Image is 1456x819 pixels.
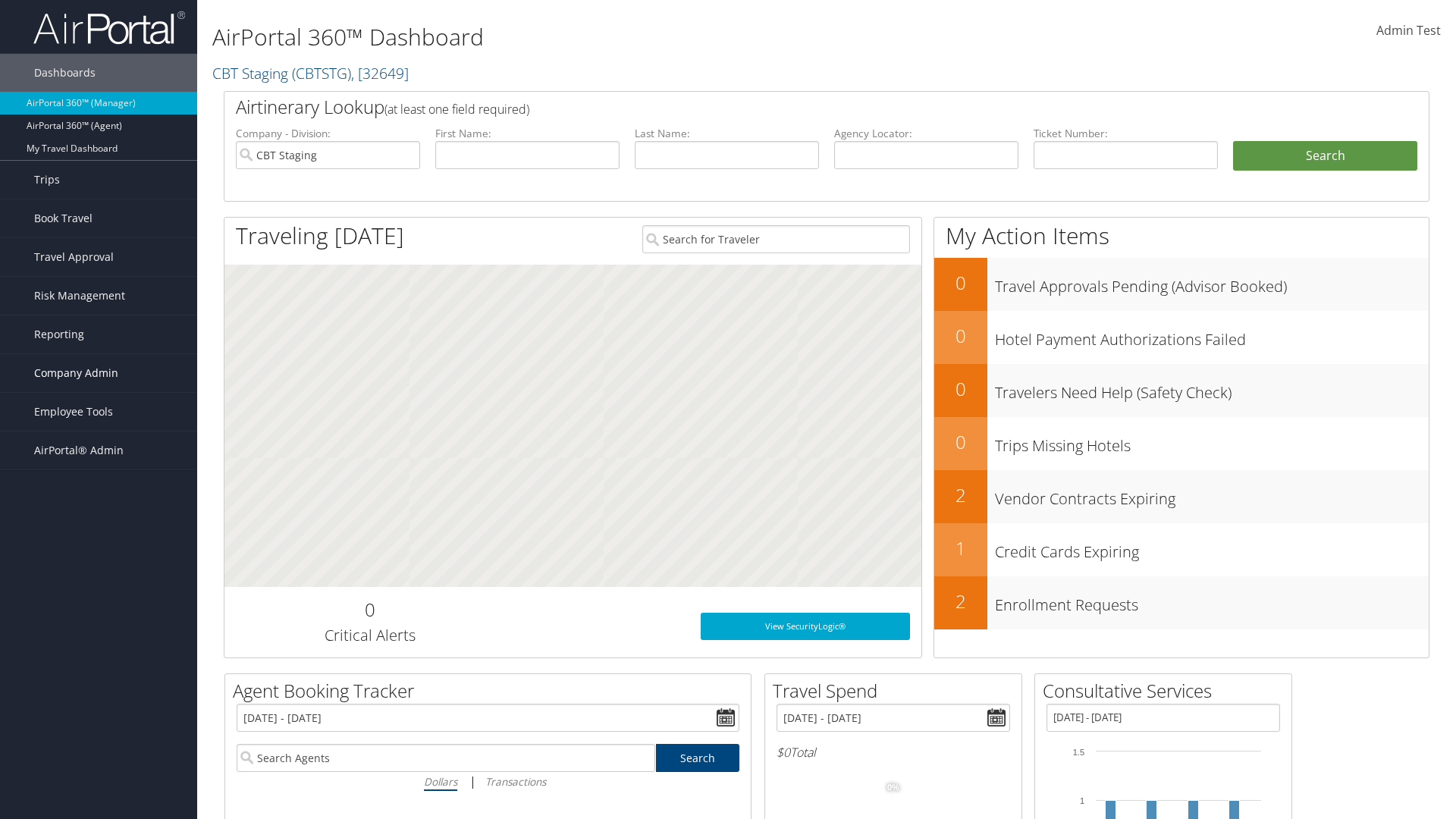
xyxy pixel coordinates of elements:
i: Transactions [485,774,546,789]
h2: 0 [934,376,987,402]
h2: 0 [934,270,987,296]
h3: Travel Approvals Pending (Advisor Booked) [995,268,1429,297]
h2: 0 [934,323,987,349]
h3: Hotel Payment Authorizations Failed [995,322,1429,350]
span: Reporting [34,315,84,353]
h1: Traveling [DATE] [236,220,404,252]
a: View SecurityLogic® [701,613,910,640]
span: $0 [777,744,790,761]
span: Company Admin [34,354,118,392]
h2: 1 [934,535,987,561]
div: | [237,772,739,791]
span: Trips [34,161,60,199]
a: Admin Test [1376,8,1441,55]
a: 0Travel Approvals Pending (Advisor Booked) [934,258,1429,311]
h3: Critical Alerts [236,625,504,646]
label: First Name: [435,126,620,141]
h3: Enrollment Requests [995,587,1429,616]
h3: Vendor Contracts Expiring [995,481,1429,510]
tspan: 1.5 [1073,748,1084,757]
span: AirPortal® Admin [34,431,124,469]
span: Travel Approval [34,238,114,276]
h2: 2 [934,482,987,508]
h3: Credit Cards Expiring [995,534,1429,563]
img: airportal-logo.png [33,10,185,45]
h2: Airtinerary Lookup [236,94,1317,120]
span: Admin Test [1376,22,1441,39]
h3: Trips Missing Hotels [995,428,1429,457]
a: Search [656,744,740,772]
a: 0Hotel Payment Authorizations Failed [934,311,1429,364]
tspan: 0% [887,783,899,792]
h2: Consultative Services [1043,678,1291,704]
input: Search for Traveler [642,225,910,253]
a: 2Vendor Contracts Expiring [934,470,1429,523]
a: 1Credit Cards Expiring [934,523,1429,576]
span: Employee Tools [34,393,113,431]
h3: Travelers Need Help (Safety Check) [995,375,1429,403]
a: CBT Staging [212,63,409,83]
button: Search [1233,141,1417,171]
h2: 0 [236,597,504,623]
h2: Travel Spend [773,678,1021,704]
i: Dollars [424,774,457,789]
h6: Total [777,744,1010,761]
span: , [ 32649 ] [351,63,409,83]
a: 0Travelers Need Help (Safety Check) [934,364,1429,417]
a: 2Enrollment Requests [934,576,1429,629]
h2: 0 [934,429,987,455]
span: Risk Management [34,277,125,315]
label: Company - Division: [236,126,420,141]
input: Search Agents [237,744,655,772]
span: Book Travel [34,199,93,237]
h1: My Action Items [934,220,1429,252]
label: Agency Locator: [834,126,1018,141]
a: 0Trips Missing Hotels [934,417,1429,470]
label: Ticket Number: [1034,126,1218,141]
h2: 2 [934,588,987,614]
tspan: 1 [1080,796,1084,805]
label: Last Name: [635,126,819,141]
h1: AirPortal 360™ Dashboard [212,21,1031,53]
h2: Agent Booking Tracker [233,678,751,704]
span: (at least one field required) [384,101,529,118]
span: Dashboards [34,54,96,92]
span: ( CBTSTG ) [292,63,351,83]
